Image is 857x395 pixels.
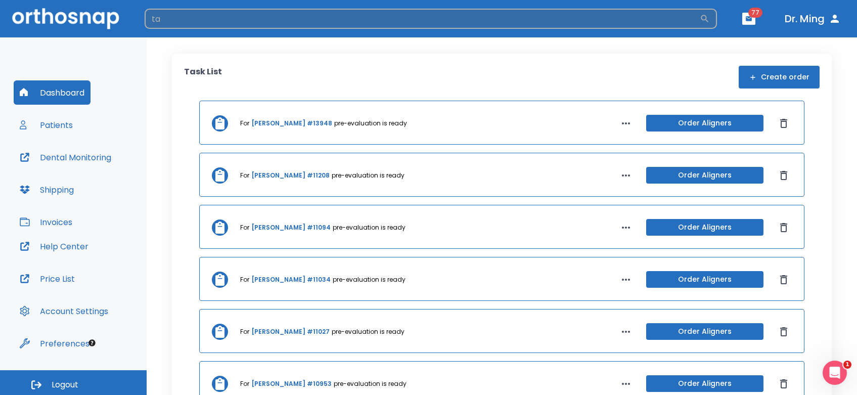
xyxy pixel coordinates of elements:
[646,271,763,288] button: Order Aligners
[332,327,404,336] p: pre-evaluation is ready
[251,275,331,284] a: [PERSON_NAME] #11034
[14,145,117,169] button: Dental Monitoring
[240,223,249,232] p: For
[748,8,762,18] span: 77
[251,379,332,388] a: [PERSON_NAME] #10953
[646,167,763,184] button: Order Aligners
[781,10,845,28] button: Dr. Ming
[334,379,407,388] p: pre-evaluation is ready
[334,119,407,128] p: pre-evaluation is ready
[14,80,91,105] button: Dashboard
[776,376,792,392] button: Dismiss
[87,338,97,347] div: Tooltip anchor
[843,361,851,369] span: 1
[14,210,78,234] button: Invoices
[776,167,792,184] button: Dismiss
[251,327,330,336] a: [PERSON_NAME] #11027
[823,361,847,385] iframe: Intercom live chat
[12,8,119,29] img: Orthosnap
[14,113,79,137] button: Patients
[14,267,81,291] button: Price List
[333,275,405,284] p: pre-evaluation is ready
[776,220,792,236] button: Dismiss
[333,223,405,232] p: pre-evaluation is ready
[646,323,763,340] button: Order Aligners
[184,66,222,89] p: Task List
[14,234,95,258] button: Help Center
[240,327,249,336] p: For
[776,324,792,340] button: Dismiss
[240,379,249,388] p: For
[240,171,249,180] p: For
[646,375,763,392] button: Order Aligners
[240,275,249,284] p: For
[776,272,792,288] button: Dismiss
[646,219,763,236] button: Order Aligners
[14,331,96,356] button: Preferences
[240,119,249,128] p: For
[251,119,332,128] a: [PERSON_NAME] #13948
[251,223,331,232] a: [PERSON_NAME] #11094
[14,299,114,323] button: Account Settings
[776,115,792,131] button: Dismiss
[145,9,700,29] input: Search by Patient Name or Case #
[332,171,404,180] p: pre-evaluation is ready
[14,178,80,202] button: Shipping
[52,379,78,390] span: Logout
[739,66,820,89] button: Create order
[251,171,330,180] a: [PERSON_NAME] #11208
[646,115,763,131] button: Order Aligners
